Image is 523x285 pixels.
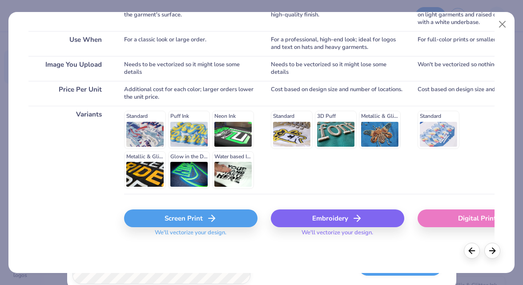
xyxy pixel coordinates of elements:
div: Needs to be vectorized so it might lose some details [271,56,404,81]
div: Price Per Unit [28,81,111,106]
div: Additional cost for each color; larger orders lower the unit price. [124,81,257,106]
div: Screen Print [124,209,257,227]
span: We'll vectorize your design. [298,229,377,242]
div: Variants [28,106,111,194]
button: Close [494,16,511,33]
div: For a professional, high-end look; ideal for logos and text on hats and heavy garments. [271,31,404,56]
div: For a classic look or large order. [124,31,257,56]
div: Embroidery [271,209,404,227]
div: Cost based on design size and number of locations. [271,81,404,106]
div: Needs to be vectorized so it might lose some details [124,56,257,81]
div: Use When [28,31,111,56]
div: Image You Upload [28,56,111,81]
span: We'll vectorize your design. [151,229,230,242]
